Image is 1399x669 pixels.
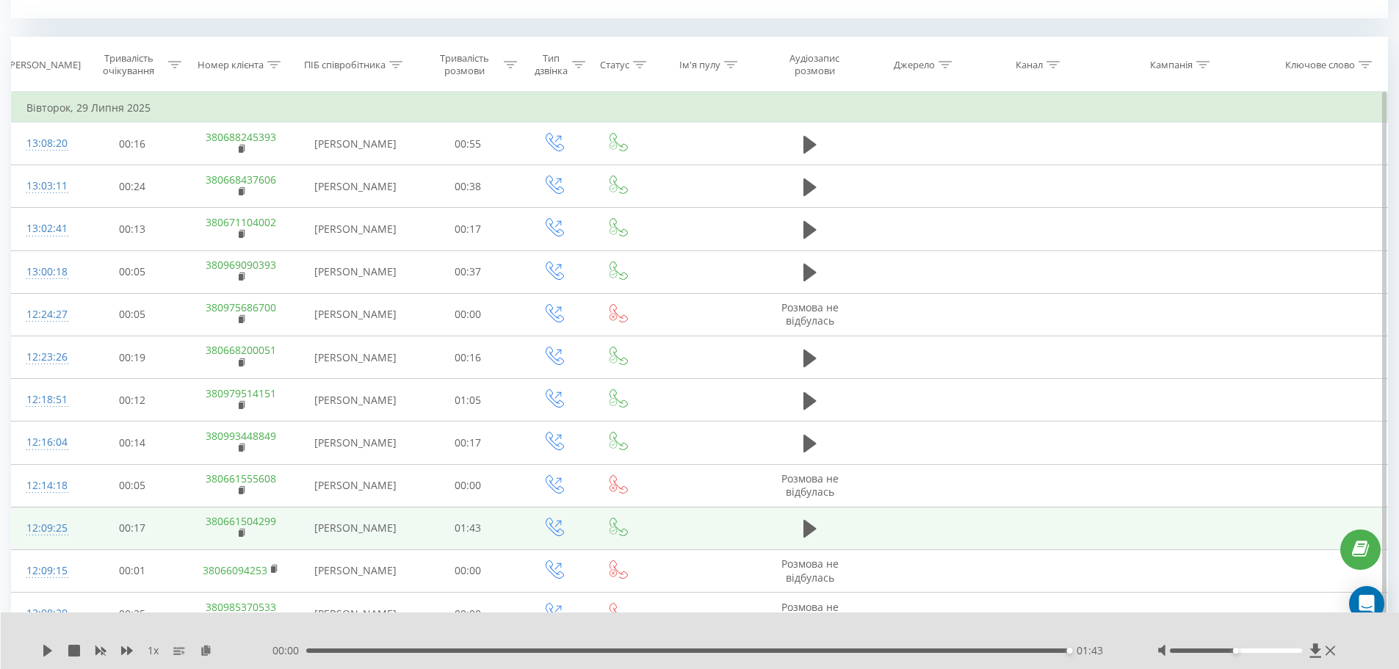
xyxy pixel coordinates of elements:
[206,600,276,614] a: 380985370533
[7,59,81,71] div: [PERSON_NAME]
[79,336,186,379] td: 00:19
[534,52,568,77] div: Тип дзвінка
[198,59,264,71] div: Номер клієнта
[79,464,186,507] td: 00:05
[206,343,276,357] a: 380668200051
[26,514,65,543] div: 12:09:25
[12,93,1388,123] td: Вівторок, 29 Липня 2025
[781,300,839,328] span: Розмова не відбулась
[296,293,415,336] td: [PERSON_NAME]
[894,59,935,71] div: Джерело
[415,250,521,293] td: 00:37
[296,507,415,549] td: [PERSON_NAME]
[296,549,415,592] td: [PERSON_NAME]
[26,599,65,628] div: 12:08:20
[781,600,839,627] span: Розмова не відбулась
[26,172,65,200] div: 13:03:11
[772,52,857,77] div: Аудіозапис розмови
[79,507,186,549] td: 00:17
[415,165,521,208] td: 00:38
[296,464,415,507] td: [PERSON_NAME]
[679,59,720,71] div: Ім'я пулу
[79,422,186,464] td: 00:14
[79,549,186,592] td: 00:01
[272,643,306,658] span: 00:00
[206,215,276,229] a: 380671104002
[79,123,186,165] td: 00:16
[415,293,521,336] td: 00:00
[26,428,65,457] div: 12:16:04
[79,250,186,293] td: 00:05
[79,165,186,208] td: 00:24
[26,258,65,286] div: 13:00:18
[781,471,839,499] span: Розмова не відбулась
[415,593,521,635] td: 00:00
[26,214,65,243] div: 13:02:41
[206,173,276,187] a: 380668437606
[203,563,267,577] a: 38066094253
[1016,59,1043,71] div: Канал
[93,52,165,77] div: Тривалість очікування
[296,336,415,379] td: [PERSON_NAME]
[296,422,415,464] td: [PERSON_NAME]
[415,379,521,422] td: 01:05
[79,379,186,422] td: 00:12
[415,422,521,464] td: 00:17
[415,507,521,549] td: 01:43
[79,593,186,635] td: 00:25
[600,59,629,71] div: Статус
[415,336,521,379] td: 00:16
[415,464,521,507] td: 00:00
[1233,648,1239,654] div: Accessibility label
[415,123,521,165] td: 00:55
[1077,643,1103,658] span: 01:43
[1285,59,1355,71] div: Ключове слово
[79,208,186,250] td: 00:13
[296,123,415,165] td: [PERSON_NAME]
[206,130,276,144] a: 380688245393
[206,429,276,443] a: 380993448849
[428,52,501,77] div: Тривалість розмови
[206,386,276,400] a: 380979514151
[1066,648,1072,654] div: Accessibility label
[148,643,159,658] span: 1 x
[304,59,386,71] div: ПІБ співробітника
[296,165,415,208] td: [PERSON_NAME]
[26,300,65,329] div: 12:24:27
[415,549,521,592] td: 00:00
[296,208,415,250] td: [PERSON_NAME]
[206,471,276,485] a: 380661555608
[415,208,521,250] td: 00:17
[781,557,839,584] span: Розмова не відбулась
[26,343,65,372] div: 12:23:26
[296,250,415,293] td: [PERSON_NAME]
[26,557,65,585] div: 12:09:15
[206,300,276,314] a: 380975686700
[26,129,65,158] div: 13:08:20
[1150,59,1193,71] div: Кампанія
[79,293,186,336] td: 00:05
[296,593,415,635] td: [PERSON_NAME]
[26,471,65,500] div: 12:14:18
[206,258,276,272] a: 380969090393
[1349,586,1384,621] div: Open Intercom Messenger
[26,386,65,414] div: 12:18:51
[206,514,276,528] a: 380661504299
[296,379,415,422] td: [PERSON_NAME]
